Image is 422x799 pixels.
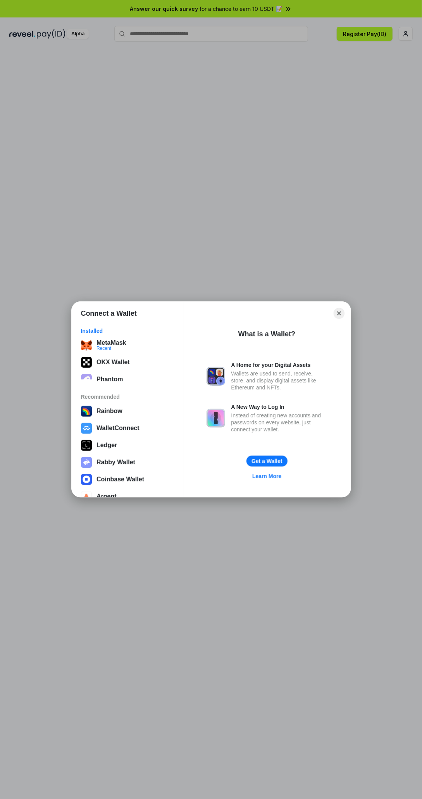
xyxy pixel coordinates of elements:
[96,493,117,500] div: Argent
[81,327,174,334] div: Installed
[96,359,130,366] div: OKX Wallet
[231,403,327,410] div: A New Way to Log In
[96,476,144,483] div: Coinbase Wallet
[79,455,176,470] button: Rabby Wallet
[248,471,286,481] a: Learn More
[79,372,176,387] button: Phantom
[81,374,92,385] img: epq2vO3P5aLWl15yRS7Q49p1fHTx2Sgh99jU3kfXv7cnPATIVQHAx5oQs66JWv3SWEjHOsb3kKgmE5WNBxBId7C8gm8wEgOvz...
[81,457,92,468] img: svg+xml,%3Csvg%20xmlns%3D%22http%3A%2F%2Fwww.w3.org%2F2000%2Fsvg%22%20fill%3D%22none%22%20viewBox...
[96,425,140,432] div: WalletConnect
[79,489,176,504] button: Argent
[81,406,92,417] img: svg+xml,%3Csvg%20width%3D%22120%22%20height%3D%22120%22%20viewBox%3D%220%200%20120%20120%22%20fil...
[81,423,92,434] img: svg+xml,%3Csvg%20width%3D%2228%22%20height%3D%2228%22%20viewBox%3D%220%200%2028%2028%22%20fill%3D...
[207,367,225,386] img: svg+xml,%3Csvg%20xmlns%3D%22http%3A%2F%2Fwww.w3.org%2F2000%2Fsvg%22%20fill%3D%22none%22%20viewBox...
[81,440,92,451] img: svg+xml,%3Csvg%20xmlns%3D%22http%3A%2F%2Fwww.w3.org%2F2000%2Fsvg%22%20width%3D%2228%22%20height%3...
[238,329,295,339] div: What is a Wallet?
[207,409,225,427] img: svg+xml,%3Csvg%20xmlns%3D%22http%3A%2F%2Fwww.w3.org%2F2000%2Fsvg%22%20fill%3D%22none%22%20viewBox...
[96,408,122,415] div: Rainbow
[81,491,92,502] img: svg+xml,%3Csvg%20width%3D%2228%22%20height%3D%2228%22%20viewBox%3D%220%200%2028%2028%22%20fill%3D...
[231,412,327,433] div: Instead of creating new accounts and passwords on every website, just connect your wallet.
[96,442,117,449] div: Ledger
[81,340,92,351] img: svg+xml;base64,PHN2ZyB3aWR0aD0iMzUiIGhlaWdodD0iMzQiIHZpZXdCb3g9IjAgMCAzNSAzNCIgZmlsbD0ibm9uZSIgeG...
[252,473,281,480] div: Learn More
[231,361,327,368] div: A Home for your Digital Assets
[79,403,176,419] button: Rainbow
[79,420,176,436] button: WalletConnect
[96,339,126,346] div: MetaMask
[81,393,174,400] div: Recommended
[79,337,176,353] button: MetaMaskRecent
[334,308,344,319] button: Close
[231,370,327,391] div: Wallets are used to send, receive, store, and display digital assets like Ethereum and NFTs.
[96,346,126,351] div: Recent
[79,355,176,370] button: OKX Wallet
[81,309,137,318] h1: Connect a Wallet
[81,357,92,368] img: 5VZ71FV6L7PA3gg3tXrdQ+DgLhC+75Wq3no69P3MC0NFQpx2lL04Ql9gHK1bRDjsSBIvScBnDTk1WrlGIZBorIDEYJj+rhdgn...
[81,474,92,485] img: svg+xml,%3Csvg%20width%3D%2228%22%20height%3D%2228%22%20viewBox%3D%220%200%2028%2028%22%20fill%3D...
[246,456,288,467] button: Get a Wallet
[79,438,176,453] button: Ledger
[96,376,123,383] div: Phantom
[251,458,282,465] div: Get a Wallet
[79,472,176,487] button: Coinbase Wallet
[96,459,135,466] div: Rabby Wallet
